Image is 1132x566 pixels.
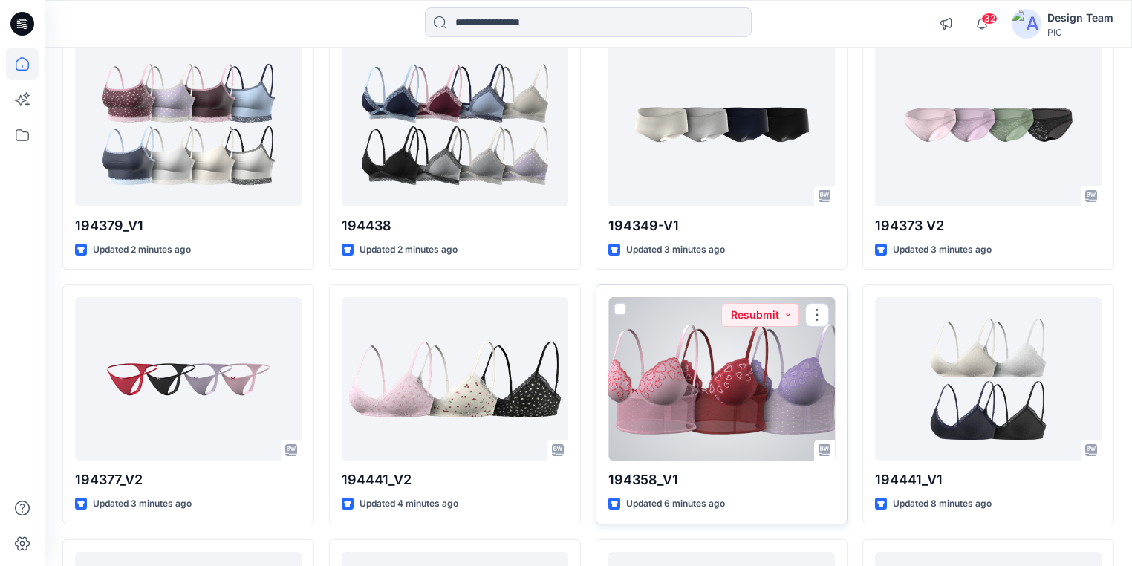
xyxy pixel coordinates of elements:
[626,496,725,512] p: Updated 6 minutes ago
[342,215,568,236] p: 194438
[875,297,1102,461] a: 194441_V1
[93,496,192,512] p: Updated 3 minutes ago
[1047,9,1113,27] div: Design Team
[1012,9,1041,39] img: avatar
[342,43,568,206] a: 194438
[626,242,725,258] p: Updated 3 minutes ago
[608,297,835,461] a: 194358_V1
[608,215,835,236] p: 194349-V1
[75,215,302,236] p: 194379_V1
[608,43,835,206] a: 194349-V1
[360,496,458,512] p: Updated 4 minutes ago
[75,43,302,206] a: 194379_V1
[875,215,1102,236] p: 194373 V2
[93,242,191,258] p: Updated 2 minutes ago
[75,297,302,461] a: 194377_V2
[875,43,1102,206] a: 194373 V2
[342,297,568,461] a: 194441_V2
[360,242,458,258] p: Updated 2 minutes ago
[875,469,1102,490] p: 194441_V1
[1047,27,1113,38] div: PIC
[608,469,835,490] p: 194358_V1
[75,469,302,490] p: 194377_V2
[893,242,992,258] p: Updated 3 minutes ago
[893,496,992,512] p: Updated 8 minutes ago
[981,13,998,25] span: 32
[342,469,568,490] p: 194441_V2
